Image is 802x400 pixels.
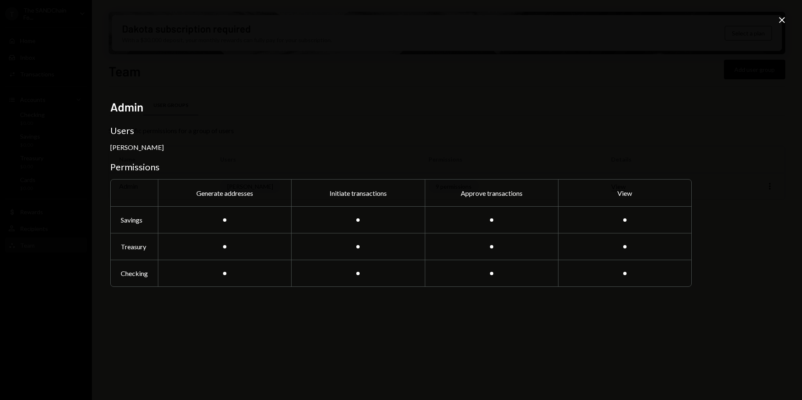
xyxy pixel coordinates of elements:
[111,260,158,286] div: Checking
[110,161,692,173] h3: Permissions
[110,99,692,115] h2: Admin
[291,180,424,206] div: Initiate transactions
[158,180,291,206] div: Generate addresses
[110,125,692,137] h3: Users
[110,143,164,151] div: [PERSON_NAME]
[111,233,158,260] div: Treasury
[558,180,691,206] div: View
[111,206,158,233] div: Savings
[425,180,558,206] div: Approve transactions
